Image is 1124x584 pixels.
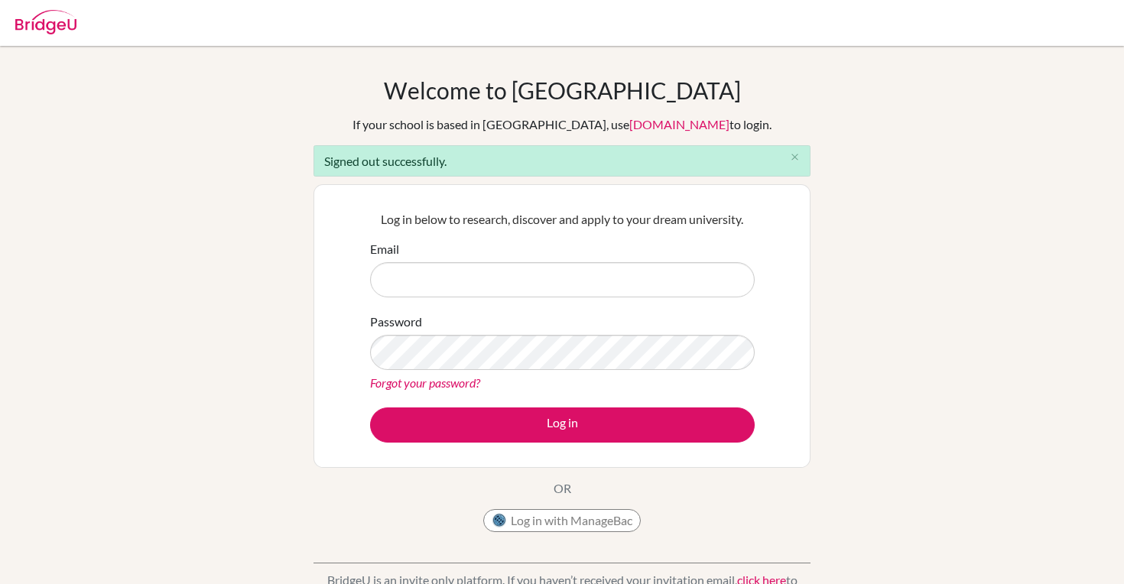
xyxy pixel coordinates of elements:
img: Bridge-U [15,10,76,34]
p: OR [554,479,571,498]
div: Signed out successfully. [313,145,811,177]
label: Email [370,240,399,258]
i: close [789,151,801,163]
button: Close [779,146,810,169]
p: Log in below to research, discover and apply to your dream university. [370,210,755,229]
button: Log in with ManageBac [483,509,641,532]
a: Forgot your password? [370,375,480,390]
div: If your school is based in [GEOGRAPHIC_DATA], use to login. [352,115,772,134]
h1: Welcome to [GEOGRAPHIC_DATA] [384,76,741,104]
a: [DOMAIN_NAME] [629,117,729,131]
label: Password [370,313,422,331]
button: Log in [370,407,755,443]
